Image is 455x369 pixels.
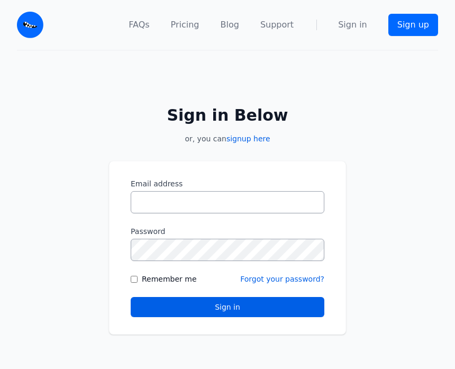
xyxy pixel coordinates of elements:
[388,14,438,36] a: Sign up
[240,275,324,283] a: Forgot your password?
[131,297,324,317] button: Sign in
[129,19,149,31] a: FAQs
[338,19,367,31] a: Sign in
[131,178,324,189] label: Email address
[109,133,346,144] p: or, you can
[131,226,324,237] label: Password
[221,19,239,31] a: Blog
[17,12,43,38] img: Email Monster
[226,134,270,143] a: signup here
[142,274,197,284] label: Remember me
[109,106,346,125] h2: Sign in Below
[171,19,199,31] a: Pricing
[260,19,294,31] a: Support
